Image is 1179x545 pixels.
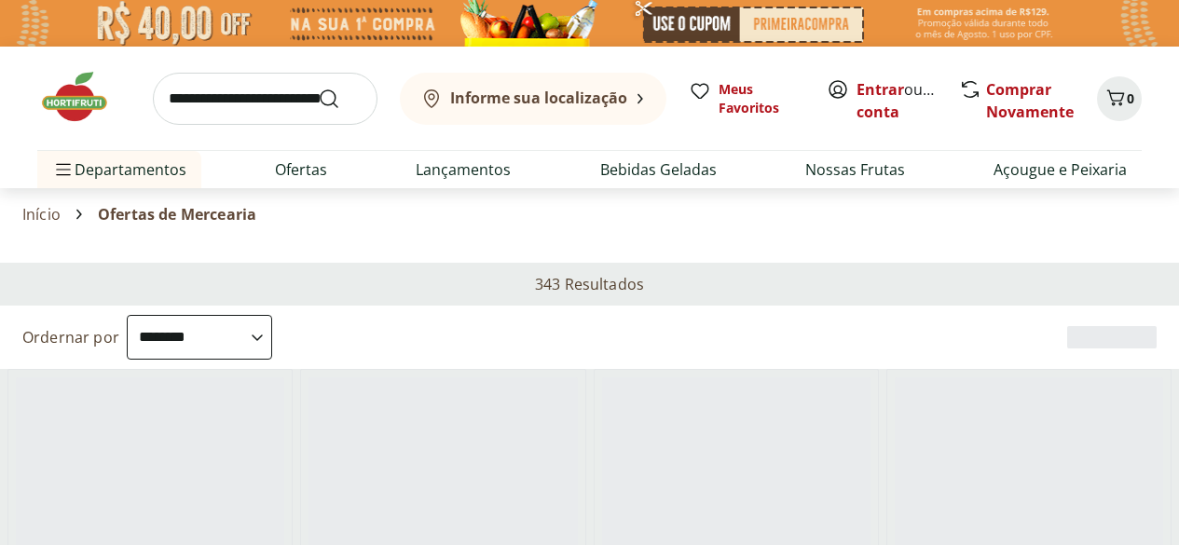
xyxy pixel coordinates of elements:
[1127,89,1134,107] span: 0
[52,147,186,192] span: Departamentos
[318,88,363,110] button: Submit Search
[857,78,939,123] span: ou
[98,206,256,223] span: Ofertas de Mercearia
[600,158,717,181] a: Bebidas Geladas
[1097,76,1142,121] button: Carrinho
[275,158,327,181] a: Ofertas
[689,80,804,117] a: Meus Favoritos
[153,73,377,125] input: search
[857,79,904,100] a: Entrar
[450,88,627,108] b: Informe sua localização
[52,147,75,192] button: Menu
[37,69,130,125] img: Hortifruti
[994,158,1127,181] a: Açougue e Peixaria
[805,158,905,181] a: Nossas Frutas
[857,79,959,122] a: Criar conta
[535,274,644,294] h2: 343 Resultados
[400,73,666,125] button: Informe sua localização
[719,80,804,117] span: Meus Favoritos
[416,158,511,181] a: Lançamentos
[986,79,1074,122] a: Comprar Novamente
[22,206,61,223] a: Início
[22,327,119,347] label: Ordernar por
